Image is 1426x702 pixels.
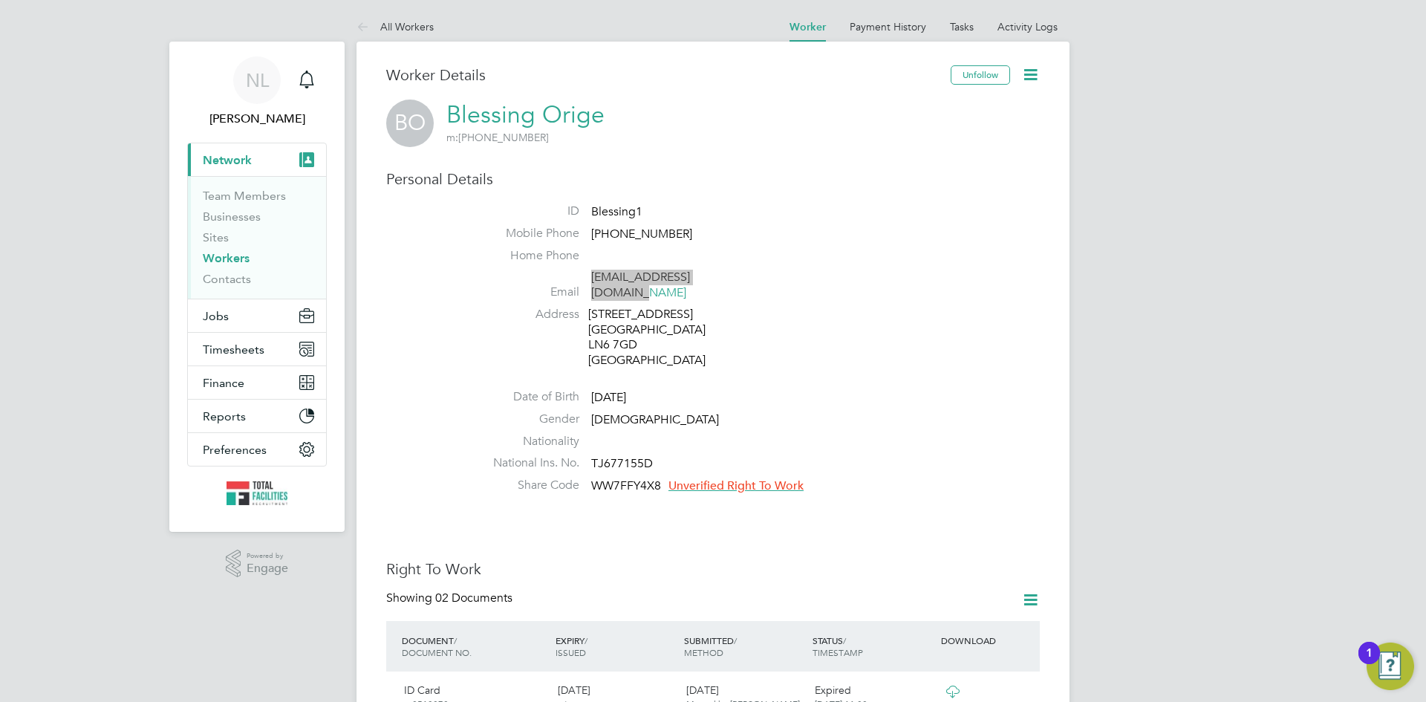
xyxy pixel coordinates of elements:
[187,481,327,505] a: Go to home page
[997,20,1058,33] a: Activity Logs
[386,169,1040,189] h3: Personal Details
[591,390,626,405] span: [DATE]
[227,481,287,505] img: tfrecruitment-logo-retina.png
[951,65,1010,85] button: Unfollow
[386,65,951,85] h3: Worker Details
[475,434,579,449] label: Nationality
[556,646,586,658] span: ISSUED
[188,400,326,432] button: Reports
[446,100,605,129] a: Blessing Orige
[475,307,579,322] label: Address
[188,433,326,466] button: Preferences
[552,627,680,666] div: EXPIRY
[188,299,326,332] button: Jobs
[684,646,723,658] span: METHOD
[591,412,719,427] span: [DEMOGRAPHIC_DATA]
[475,455,579,471] label: National Ins. No.
[203,443,267,457] span: Preferences
[203,189,286,203] a: Team Members
[813,646,863,658] span: TIMESTAMP
[386,100,434,147] span: BO
[850,20,926,33] a: Payment History
[454,634,457,646] span: /
[188,176,326,299] div: Network
[402,646,472,658] span: DOCUMENT NO.
[475,412,579,427] label: Gender
[203,272,251,286] a: Contacts
[591,457,653,472] span: TJ677155D
[475,285,579,300] label: Email
[446,131,458,144] span: m:
[188,143,326,176] button: Network
[591,204,642,219] span: Blessing1
[435,591,512,605] span: 02 Documents
[588,307,729,368] div: [STREET_ADDRESS] [GEOGRAPHIC_DATA] LN6 7GD [GEOGRAPHIC_DATA]
[203,376,244,390] span: Finance
[203,209,261,224] a: Businesses
[226,550,289,578] a: Powered byEngage
[668,478,804,493] span: Unverified Right To Work
[789,21,826,33] a: Worker
[187,56,327,128] a: NL[PERSON_NAME]
[203,251,250,265] a: Workers
[680,627,809,666] div: SUBMITTED
[446,131,549,144] span: [PHONE_NUMBER]
[203,309,229,323] span: Jobs
[356,20,434,33] a: All Workers
[203,409,246,423] span: Reports
[1366,653,1373,672] div: 1
[585,634,587,646] span: /
[247,550,288,562] span: Powered by
[187,110,327,128] span: Nicola Lawrence
[188,333,326,365] button: Timesheets
[1367,643,1414,690] button: Open Resource Center, 1 new notification
[247,562,288,575] span: Engage
[203,153,252,167] span: Network
[475,204,579,219] label: ID
[169,42,345,532] nav: Main navigation
[188,366,326,399] button: Finance
[950,20,974,33] a: Tasks
[843,634,846,646] span: /
[475,389,579,405] label: Date of Birth
[386,559,1040,579] h3: Right To Work
[475,478,579,493] label: Share Code
[591,478,661,493] span: WW7FFY4X8
[475,248,579,264] label: Home Phone
[591,270,690,300] a: [EMAIL_ADDRESS][DOMAIN_NAME]
[386,591,515,606] div: Showing
[591,227,692,241] span: [PHONE_NUMBER]
[203,342,264,357] span: Timesheets
[203,230,229,244] a: Sites
[809,627,937,666] div: STATUS
[815,683,851,697] span: Expired
[734,634,737,646] span: /
[246,71,269,90] span: NL
[937,627,1040,654] div: DOWNLOAD
[398,627,552,666] div: DOCUMENT
[475,226,579,241] label: Mobile Phone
